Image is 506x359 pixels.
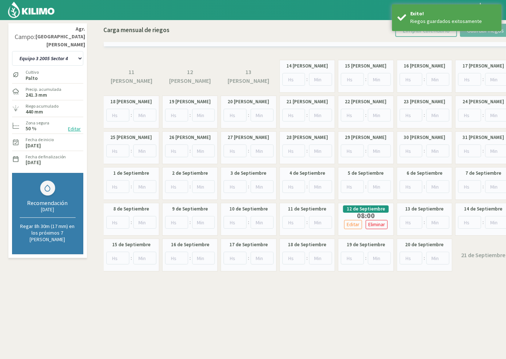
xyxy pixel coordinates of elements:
[458,144,481,157] input: Hs
[424,183,425,190] span: :
[224,216,247,229] input: Hs
[400,109,423,121] input: Hs
[465,170,501,177] label: 7 de Septiembre
[341,252,364,265] input: Hs
[483,111,484,119] span: :
[347,220,359,229] p: Editar
[404,62,445,70] label: 16 [PERSON_NAME]
[341,109,364,121] input: Hs
[192,252,215,265] input: Min
[26,120,50,126] label: Zona segura
[365,183,366,190] span: :
[106,109,129,121] input: Hs
[251,109,274,121] input: Min
[341,73,364,86] input: Hs
[131,219,132,226] span: :
[112,241,151,248] label: 15 de Septiembre
[229,205,268,213] label: 10 de Septiembre
[110,134,152,141] label: 25 [PERSON_NAME]
[20,223,76,243] p: Regar 8h 30m (17 mm) en los próximos 7 [PERSON_NAME]
[26,154,66,160] label: Fecha de finalización
[282,144,305,157] input: Hs
[458,216,481,229] input: Hs
[169,134,211,141] label: 26 [PERSON_NAME]
[15,33,36,40] div: Campo:
[190,111,191,119] span: :
[131,254,132,262] span: :
[426,180,449,193] input: Min
[133,109,156,121] input: Min
[106,180,129,193] input: Hs
[289,170,325,177] label: 4 de Septiembre
[347,205,385,213] label: 12 de Septiembre
[165,180,188,193] input: Hs
[190,254,191,262] span: :
[133,144,156,157] input: Min
[26,103,59,109] label: Riego acumulado
[400,144,423,157] input: Hs
[26,109,43,114] label: 440 mm
[286,62,328,70] label: 14 [PERSON_NAME]
[426,252,449,265] input: Min
[309,180,332,193] input: Min
[231,170,267,177] label: 3 de Septiembre
[113,205,149,213] label: 8 de Septiembre
[309,73,332,86] input: Min
[131,183,132,190] span: :
[400,252,423,265] input: Hs
[26,86,62,93] label: Precip. acumulada
[224,67,273,85] label: 13 [PERSON_NAME]
[288,241,326,248] label: 18 de Septiembre
[192,216,215,229] input: Min
[26,93,47,97] label: 241.3 mm
[248,254,249,262] span: :
[133,180,156,193] input: Min
[344,220,362,229] button: Editar
[248,147,249,155] span: :
[131,111,132,119] span: :
[26,160,41,165] label: [DATE]
[251,180,274,193] input: Min
[169,98,211,105] label: 19 [PERSON_NAME]
[400,216,423,229] input: Hs
[224,144,247,157] input: Hs
[309,109,332,121] input: Min
[341,144,364,157] input: Hs
[106,252,129,265] input: Hs
[165,216,188,229] input: Hs
[26,136,54,143] label: Fecha de inicio
[224,252,247,265] input: Hs
[190,147,191,155] span: :
[307,111,308,119] span: :
[424,254,425,262] span: :
[190,183,191,190] span: :
[463,98,504,105] label: 24 [PERSON_NAME]
[26,143,41,148] label: [DATE]
[458,109,481,121] input: Hs
[424,147,425,155] span: :
[368,180,391,193] input: Min
[307,76,308,83] span: :
[341,180,364,193] input: Hs
[410,18,496,25] div: Riegos guardados exitosamente
[172,205,208,213] label: 9 de Septiembre
[106,144,129,157] input: Hs
[368,220,385,229] p: Eliminar
[190,219,191,226] span: :
[26,76,39,81] label: Palto
[7,1,55,19] img: Kilimo
[405,241,444,248] label: 20 de Septiembre
[192,144,215,157] input: Min
[166,67,214,85] label: 12 [PERSON_NAME]
[192,180,215,193] input: Min
[309,252,332,265] input: Min
[224,180,247,193] input: Hs
[106,216,129,229] input: Hs
[424,219,425,226] span: :
[458,73,481,86] input: Hs
[483,76,484,83] span: :
[228,98,270,105] label: 20 [PERSON_NAME]
[251,216,274,229] input: Min
[20,199,76,206] div: Recomendación
[347,241,385,248] label: 19 de Septiembre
